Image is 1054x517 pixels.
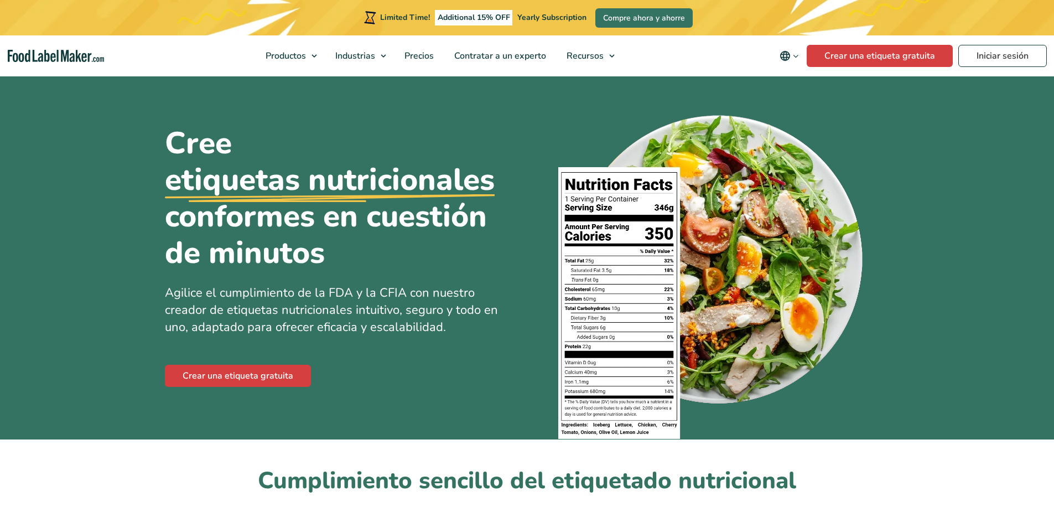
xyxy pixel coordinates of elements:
[401,50,435,62] span: Precios
[165,162,495,198] u: etiquetas nutricionales
[444,35,554,76] a: Contratar a un experto
[165,466,890,497] h2: Cumplimiento sencillo del etiquetado nutricional
[557,35,620,76] a: Recursos
[451,50,547,62] span: Contratar a un experto
[595,8,693,28] a: Compre ahora y ahorre
[435,10,513,25] span: Additional 15% OFF
[807,45,953,67] a: Crear una etiqueta gratuita
[256,35,323,76] a: Productos
[563,50,605,62] span: Recursos
[165,125,519,271] h1: Cree conformes en cuestión de minutos
[380,12,430,23] span: Limited Time!
[165,285,498,335] span: Agilice el cumplimiento de la FDA y la CFIA con nuestro creador de etiquetas nutricionales intuit...
[558,108,866,440] img: Un plato de comida con una etiqueta de información nutricional encima.
[332,50,376,62] span: Industrias
[262,50,307,62] span: Productos
[325,35,392,76] a: Industrias
[394,35,442,76] a: Precios
[517,12,586,23] span: Yearly Subscription
[165,365,311,387] a: Crear una etiqueta gratuita
[772,45,807,67] button: Change language
[8,50,104,63] a: Food Label Maker homepage
[958,45,1047,67] a: Iniciar sesión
